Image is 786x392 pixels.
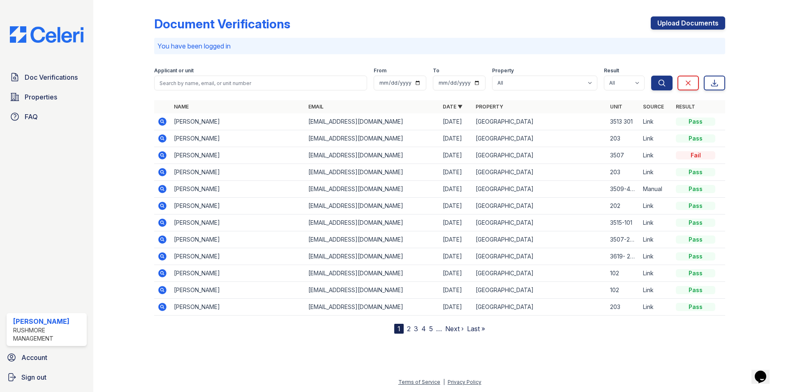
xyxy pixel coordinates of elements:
[433,67,439,74] label: To
[607,248,640,265] td: 3619- 204
[610,104,622,110] a: Unit
[443,104,462,110] a: Date ▼
[154,67,194,74] label: Applicant or unit
[676,252,715,261] div: Pass
[171,299,305,316] td: [PERSON_NAME]
[676,303,715,311] div: Pass
[751,359,778,384] iframe: chat widget
[171,113,305,130] td: [PERSON_NAME]
[7,108,87,125] a: FAQ
[305,214,439,231] td: [EMAIL_ADDRESS][DOMAIN_NAME]
[676,219,715,227] div: Pass
[607,164,640,181] td: 203
[607,231,640,248] td: 3507-203
[171,181,305,198] td: [PERSON_NAME]
[445,325,464,333] a: Next ›
[3,26,90,43] img: CE_Logo_Blue-a8612792a0a2168367f1c8372b55b34899dd931a85d93a1a3d3e32e68fde9ad4.png
[398,379,440,385] a: Terms of Service
[640,198,673,214] td: Link
[472,248,607,265] td: [GEOGRAPHIC_DATA]
[154,16,290,31] div: Document Verifications
[640,248,673,265] td: Link
[7,69,87,85] a: Doc Verifications
[476,104,503,110] a: Property
[421,325,426,333] a: 4
[439,198,472,214] td: [DATE]
[439,164,472,181] td: [DATE]
[13,326,83,343] div: Rushmore Management
[305,181,439,198] td: [EMAIL_ADDRESS][DOMAIN_NAME]
[607,181,640,198] td: 3509-404
[374,67,386,74] label: From
[171,130,305,147] td: [PERSON_NAME]
[171,248,305,265] td: [PERSON_NAME]
[154,76,367,90] input: Search by name, email, or unit number
[492,67,514,74] label: Property
[25,92,57,102] span: Properties
[7,89,87,105] a: Properties
[171,231,305,248] td: [PERSON_NAME]
[305,113,439,130] td: [EMAIL_ADDRESS][DOMAIN_NAME]
[305,231,439,248] td: [EMAIL_ADDRESS][DOMAIN_NAME]
[439,147,472,164] td: [DATE]
[472,147,607,164] td: [GEOGRAPHIC_DATA]
[439,113,472,130] td: [DATE]
[305,164,439,181] td: [EMAIL_ADDRESS][DOMAIN_NAME]
[21,353,47,362] span: Account
[439,181,472,198] td: [DATE]
[171,147,305,164] td: [PERSON_NAME]
[640,231,673,248] td: Link
[676,168,715,176] div: Pass
[472,282,607,299] td: [GEOGRAPHIC_DATA]
[305,299,439,316] td: [EMAIL_ADDRESS][DOMAIN_NAME]
[439,214,472,231] td: [DATE]
[604,67,619,74] label: Result
[607,113,640,130] td: 3513 301
[305,282,439,299] td: [EMAIL_ADDRESS][DOMAIN_NAME]
[394,324,404,334] div: 1
[429,325,433,333] a: 5
[472,214,607,231] td: [GEOGRAPHIC_DATA]
[607,147,640,164] td: 3507
[640,164,673,181] td: Link
[640,299,673,316] td: Link
[439,130,472,147] td: [DATE]
[607,299,640,316] td: 203
[676,235,715,244] div: Pass
[640,265,673,282] td: Link
[676,202,715,210] div: Pass
[439,282,472,299] td: [DATE]
[174,104,189,110] a: Name
[407,325,411,333] a: 2
[640,147,673,164] td: Link
[448,379,481,385] a: Privacy Policy
[472,130,607,147] td: [GEOGRAPHIC_DATA]
[171,214,305,231] td: [PERSON_NAME]
[439,299,472,316] td: [DATE]
[472,164,607,181] td: [GEOGRAPHIC_DATA]
[439,231,472,248] td: [DATE]
[414,325,418,333] a: 3
[651,16,725,30] a: Upload Documents
[436,324,442,334] span: …
[3,349,90,366] a: Account
[305,198,439,214] td: [EMAIL_ADDRESS][DOMAIN_NAME]
[607,265,640,282] td: 102
[472,231,607,248] td: [GEOGRAPHIC_DATA]
[607,214,640,231] td: 3515-101
[305,265,439,282] td: [EMAIL_ADDRESS][DOMAIN_NAME]
[305,130,439,147] td: [EMAIL_ADDRESS][DOMAIN_NAME]
[640,130,673,147] td: Link
[676,118,715,126] div: Pass
[305,248,439,265] td: [EMAIL_ADDRESS][DOMAIN_NAME]
[443,379,445,385] div: |
[472,265,607,282] td: [GEOGRAPHIC_DATA]
[25,112,38,122] span: FAQ
[472,299,607,316] td: [GEOGRAPHIC_DATA]
[439,265,472,282] td: [DATE]
[643,104,664,110] a: Source
[640,181,673,198] td: Manual
[3,369,90,385] a: Sign out
[472,113,607,130] td: [GEOGRAPHIC_DATA]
